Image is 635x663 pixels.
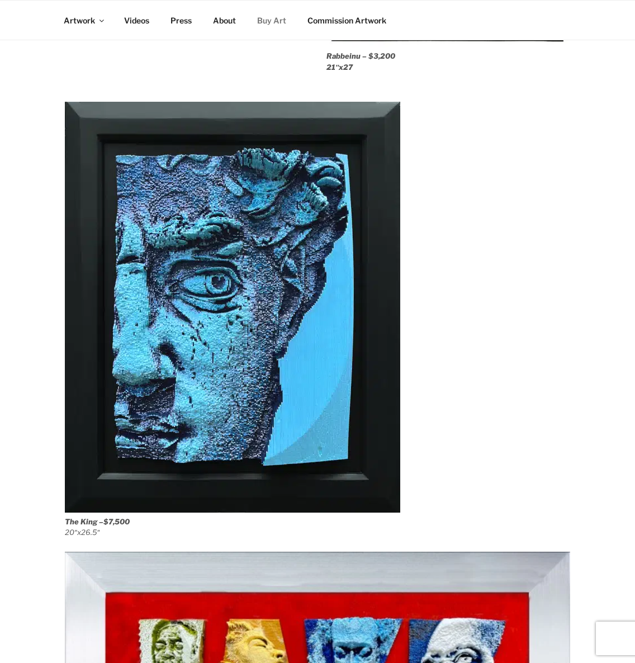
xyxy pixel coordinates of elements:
[65,517,103,526] strong: The King –
[203,7,245,34] a: About
[54,7,581,34] nav: Top Menu
[247,7,296,34] a: Buy Art
[54,7,112,34] a: Artwork
[65,517,570,538] figcaption: 20″x26.5″
[114,7,159,34] a: Videos
[103,517,130,526] strong: $7,500
[297,7,396,34] a: Commission Artwork
[326,51,395,72] strong: Rabbeinu – $3,200 21″x27
[160,7,201,34] a: Press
